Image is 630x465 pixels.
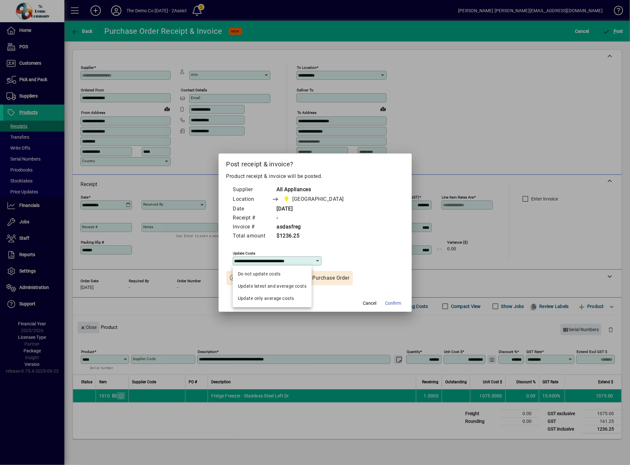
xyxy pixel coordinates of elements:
td: - [272,214,356,223]
td: Date [233,205,272,214]
button: Cancel [360,298,380,309]
span: Cancel [363,300,377,307]
p: Product receipt & invoice will be posted. [226,172,404,180]
td: Total amount [233,232,272,241]
span: [GEOGRAPHIC_DATA] [293,195,344,203]
td: asdasfreg [272,223,356,232]
mat-label: Update costs [233,251,256,255]
td: Location [233,194,272,205]
mat-option: Update only average costs [233,293,312,305]
td: Receipt # [233,214,272,223]
div: Update latest and average costs [238,283,307,290]
div: Do not update costs [238,271,307,277]
span: Receipting will create a linked Purchase Order [239,274,350,282]
td: Invoice # [233,223,272,232]
td: All Appliances [272,185,356,194]
button: Confirm [383,298,404,309]
span: Wellington [282,195,347,204]
td: Supplier [233,185,272,194]
mat-option: Do not update costs [233,268,312,280]
div: Update only average costs [238,295,307,302]
td: [DATE] [272,205,356,214]
td: $1236.25 [272,232,356,241]
span: Confirm [385,300,401,307]
h2: Post receipt & invoice? [219,153,412,172]
mat-option: Update latest and average costs [233,280,312,293]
